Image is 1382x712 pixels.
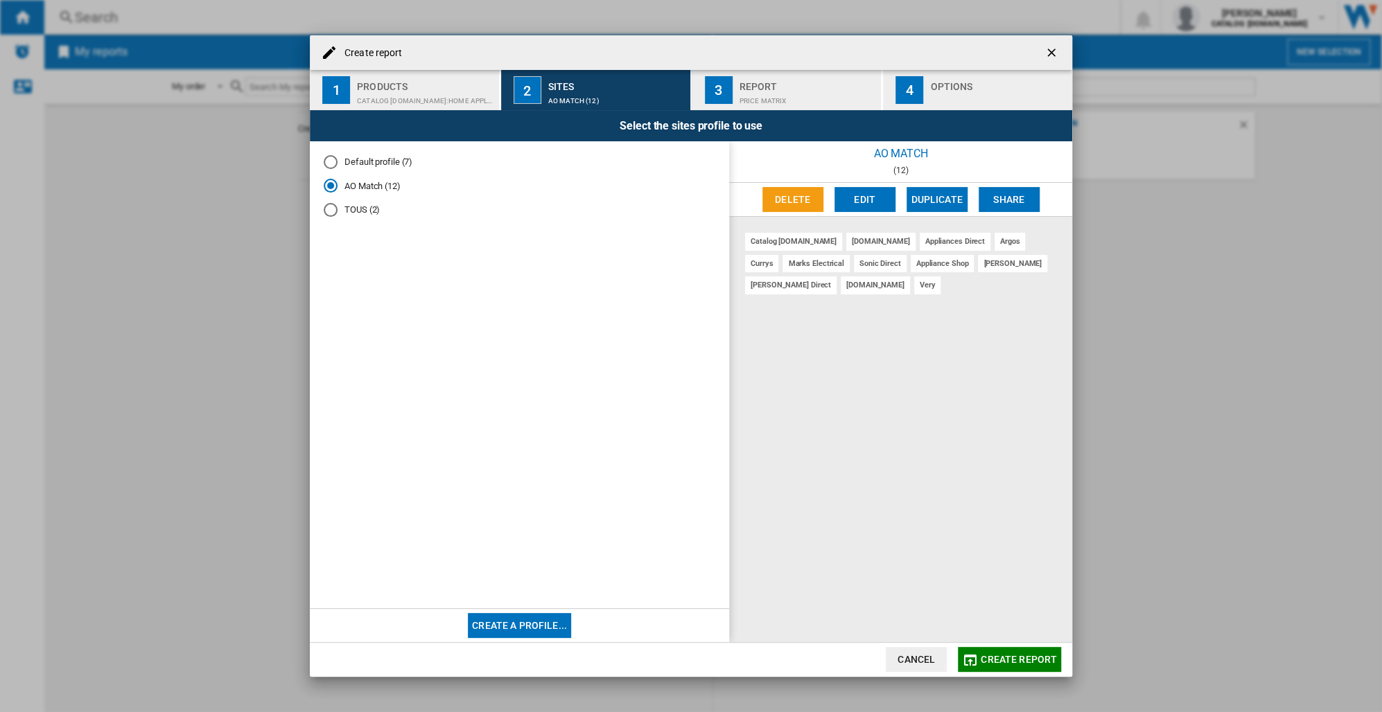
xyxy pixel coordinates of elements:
button: Edit [834,187,895,212]
md-radio-button: TOUS (2) [324,204,715,217]
button: Share [979,187,1040,212]
div: appliances direct [920,233,990,250]
div: AO Match (12) [548,90,685,105]
div: 1 [322,76,350,104]
div: [DOMAIN_NAME] [841,276,910,294]
button: 3 Report Price Matrix [692,70,883,110]
div: argos [995,233,1026,250]
div: sonic direct [854,255,907,272]
ng-md-icon: getI18NText('BUTTONS.CLOSE_DIALOG') [1044,46,1061,62]
div: currys [745,255,778,272]
button: Duplicate [907,187,968,212]
div: appliance shop [911,255,974,272]
div: 3 [705,76,733,104]
button: getI18NText('BUTTONS.CLOSE_DIALOG') [1039,39,1067,66]
div: Options [930,75,1067,90]
button: 4 Options [883,70,1072,110]
div: [DOMAIN_NAME] [846,233,916,250]
div: catalog [DOMAIN_NAME] [745,233,842,250]
md-radio-button: AO Match (12) [324,179,715,193]
button: 2 Sites AO Match (12) [501,70,692,110]
button: Cancel [886,647,947,672]
div: [PERSON_NAME] direct [745,276,837,294]
div: Products [357,75,493,90]
div: AO Match [729,141,1072,166]
button: Delete [762,187,823,212]
div: 4 [895,76,923,104]
div: marks electrical [782,255,849,272]
div: very [914,276,941,294]
button: 1 Products CATALOG [DOMAIN_NAME]:Home appliances [310,70,500,110]
span: Create report [981,654,1057,665]
div: [PERSON_NAME] [978,255,1047,272]
button: Create report [958,647,1061,672]
div: Report [740,75,876,90]
h4: Create report [338,46,402,60]
div: Select the sites profile to use [310,110,1072,141]
md-radio-button: Default profile (7) [324,155,715,168]
button: Create a profile... [468,613,571,638]
div: (12) [729,166,1072,175]
div: CATALOG [DOMAIN_NAME]:Home appliances [357,90,493,105]
div: Price Matrix [740,90,876,105]
div: Sites [548,75,685,90]
div: 2 [514,76,541,104]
